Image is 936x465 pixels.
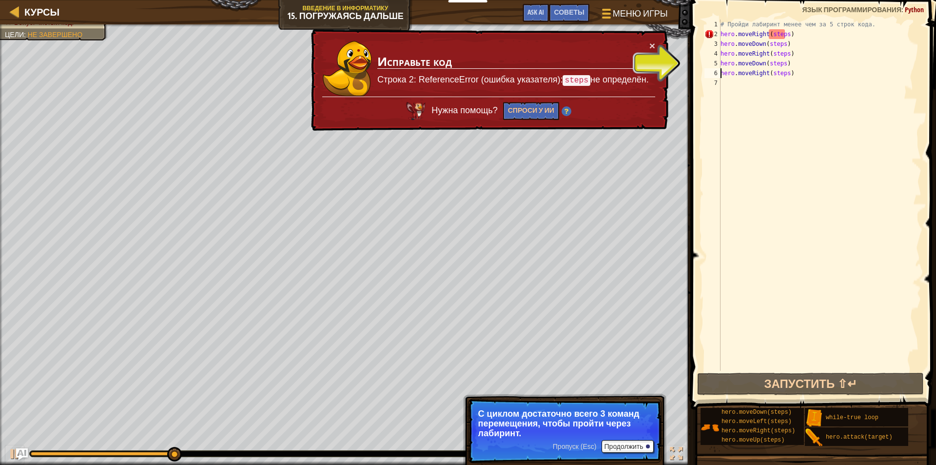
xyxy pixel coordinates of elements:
[805,428,823,447] img: portrait.png
[826,414,878,421] span: while-true loop
[502,102,559,121] button: Спроси у ИИ
[24,5,59,19] span: Курсы
[704,20,721,29] div: 1
[16,448,28,460] button: Ask AI
[721,427,795,434] span: hero.moveRight(steps)
[563,77,590,88] code: steps
[378,54,649,72] h3: Исправьте код
[704,78,721,88] div: 7
[553,443,597,450] span: Пропуск (Esc)
[701,418,719,437] img: portrait.png
[554,7,584,17] span: Советы
[527,7,544,17] span: Ask AI
[650,43,656,54] button: ×
[5,31,24,39] span: Цели
[802,5,901,14] span: Язык программирования
[704,29,721,39] div: 2
[602,440,654,453] button: Продолжить
[377,72,649,89] p: Строка 2: ReferenceError (ошибка указателя): не определён.
[721,437,785,444] span: hero.moveUp(steps)
[697,373,924,395] button: Запустить ⇧↵
[666,445,686,465] button: Переключить полноэкранный режим
[561,107,571,117] img: Hint
[704,49,721,59] div: 4
[523,4,549,22] button: Ask AI
[478,409,651,438] p: С циклом достаточно всего 3 команд перемещения, чтобы пройти через лабиринт.
[323,38,372,94] img: duck_okar.png
[19,5,59,19] a: Курсы
[704,39,721,49] div: 3
[613,7,668,20] span: Меню игры
[805,409,823,427] img: portrait.png
[905,5,924,14] span: Python
[721,409,792,416] span: hero.moveDown(steps)
[721,418,792,425] span: hero.moveLeft(steps)
[901,5,905,14] span: :
[406,101,426,119] img: AI
[826,434,893,441] span: hero.attack(target)
[704,68,721,78] div: 6
[28,31,82,39] span: Не завершено
[24,31,28,39] span: :
[704,59,721,68] div: 5
[5,445,24,465] button: Ctrl + P: Play
[594,4,674,27] button: Меню игры
[431,104,500,115] span: Нужна помощь?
